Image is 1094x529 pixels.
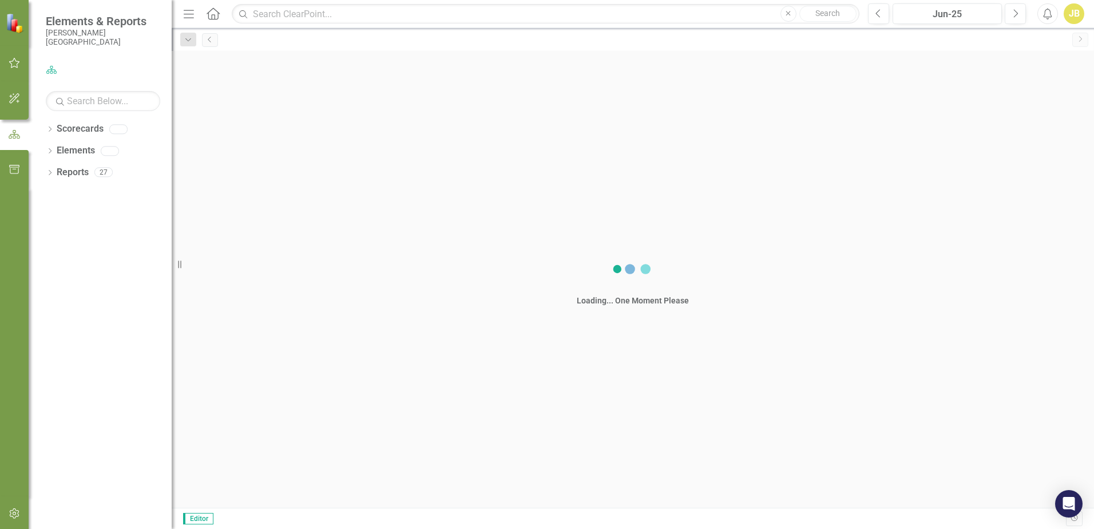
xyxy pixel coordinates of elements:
[577,295,689,306] div: Loading... One Moment Please
[897,7,998,21] div: Jun-25
[183,513,213,524] span: Editor
[57,166,89,179] a: Reports
[57,144,95,157] a: Elements
[46,91,160,111] input: Search Below...
[815,9,840,18] span: Search
[1055,490,1083,518] div: Open Intercom Messenger
[6,13,26,33] img: ClearPoint Strategy
[799,6,857,22] button: Search
[232,4,859,24] input: Search ClearPoint...
[46,28,160,47] small: [PERSON_NAME][GEOGRAPHIC_DATA]
[893,3,1002,24] button: Jun-25
[57,123,104,136] a: Scorecards
[46,14,160,28] span: Elements & Reports
[94,168,113,177] div: 27
[1064,3,1084,24] button: JB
